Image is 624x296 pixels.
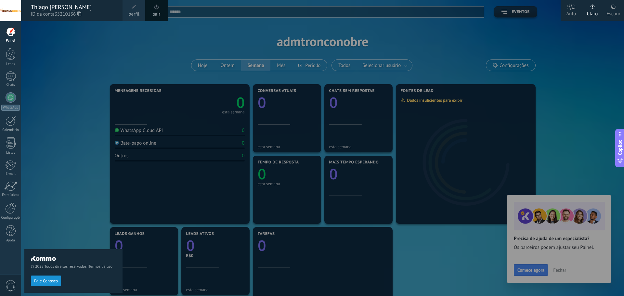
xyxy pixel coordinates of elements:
span: Copilot [617,140,623,155]
div: Escuro [606,4,620,21]
div: Estatísticas [1,193,20,197]
a: Fale Conosco [31,278,61,283]
div: E-mail [1,172,20,176]
div: Thiago [PERSON_NAME] [31,4,116,11]
span: ID da conta [31,11,116,18]
div: Calendário [1,128,20,132]
div: Leads [1,62,20,66]
span: © 2025 Todos direitos reservados | [31,264,116,269]
div: Auto [566,4,576,21]
a: sair [153,11,161,18]
div: Listas [1,151,20,155]
div: WhatsApp [1,105,20,111]
div: Ajuda [1,238,20,243]
span: perfil [128,11,139,18]
div: Claro [587,4,598,21]
div: Chats [1,83,20,87]
span: 35210136 [55,11,81,18]
div: Configurações [1,216,20,220]
a: Termos de uso [88,264,112,269]
span: Fale Conosco [34,279,58,283]
div: Painel [1,39,20,43]
button: Fale Conosco [31,276,61,286]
